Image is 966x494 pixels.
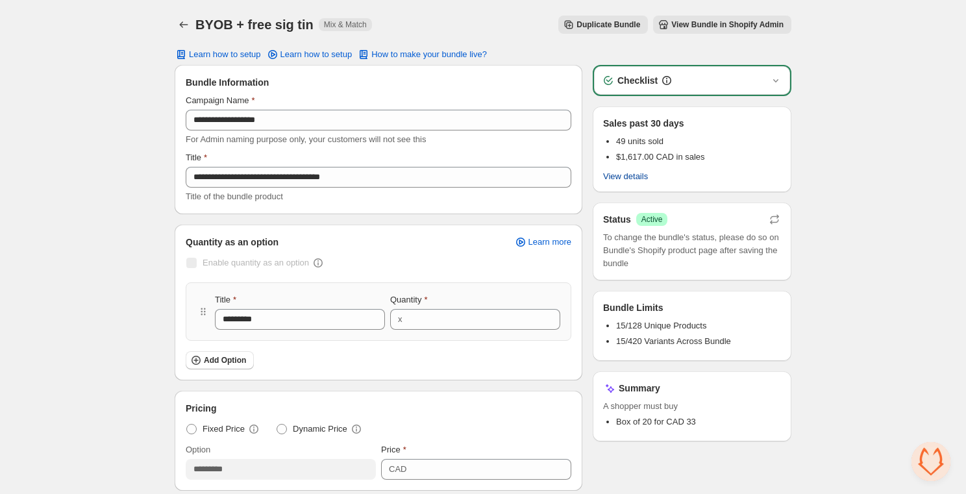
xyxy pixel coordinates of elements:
li: Box of 20 for CAD 33 [616,415,781,428]
span: A shopper must buy [603,400,781,413]
span: Dynamic Price [293,423,347,436]
span: How to make your bundle live? [371,49,487,60]
span: Pricing [186,402,216,415]
span: Learn more [528,237,571,247]
p: Sales past 30 days [603,117,684,130]
p: 49 units sold [616,135,705,148]
button: How to make your bundle live? [349,45,495,64]
span: Add Option [204,355,246,365]
a: Learn how to setup [258,45,360,64]
button: Add Option [186,351,254,369]
span: View Bundle in Shopify Admin [671,19,784,30]
label: Quantity [390,293,427,306]
span: Active [641,214,663,225]
span: View details [603,171,648,182]
span: Title of the bundle product [186,191,283,201]
h3: Checklist [617,74,658,87]
span: 15/420 Variants Across Bundle [616,336,731,346]
span: Duplicate Bundle [576,19,640,30]
span: To change the bundle's status, please do so on Bundle's Shopify product page after saving the bundle [603,231,781,270]
button: Duplicate Bundle [558,16,648,34]
div: Open chat [911,442,950,481]
h3: Status [603,213,631,226]
button: View details [595,167,656,186]
div: x [398,313,402,326]
span: Bundle Information [186,76,269,89]
span: Fixed Price [203,423,245,436]
p: $1,617.00 CAD in sales [616,151,705,164]
label: Price [381,443,406,456]
h1: BYOB + free sig tin [195,17,314,32]
h3: Bundle Limits [603,301,663,314]
label: Title [215,293,236,306]
span: Learn how to setup [280,49,353,60]
span: Quantity as an option [186,236,279,249]
span: Learn how to setup [189,49,261,60]
span: Enable quantity as an option [203,258,309,267]
h3: Summary [619,382,660,395]
button: Learn how to setup [167,45,269,64]
span: Mix & Match [324,19,367,30]
span: 15/128 Unique Products [616,321,706,330]
label: Title [186,151,207,164]
span: For Admin naming purpose only, your customers will not see this [186,134,426,144]
button: Back [175,16,193,34]
a: Learn more [506,233,579,251]
div: CAD [389,463,406,476]
button: View Bundle in Shopify Admin [653,16,791,34]
label: Option [186,443,210,456]
label: Campaign Name [186,94,255,107]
